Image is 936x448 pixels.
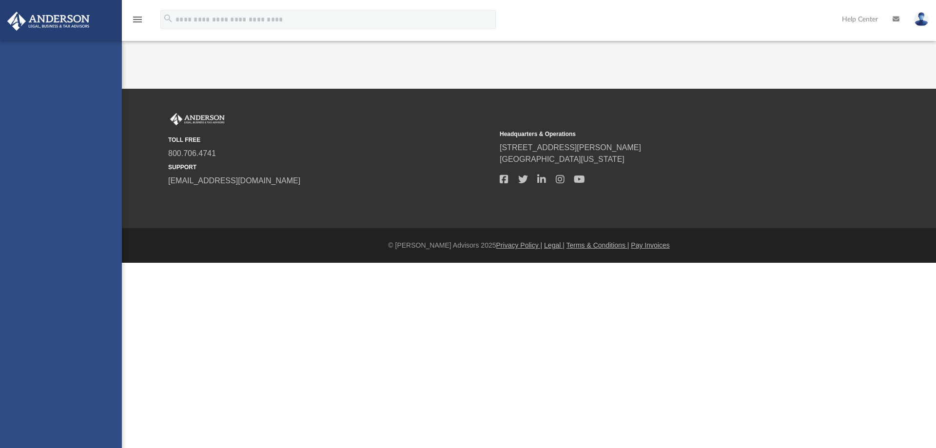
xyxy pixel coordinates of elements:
small: Headquarters & Operations [500,130,824,138]
a: Terms & Conditions | [566,241,629,249]
div: © [PERSON_NAME] Advisors 2025 [122,240,936,251]
a: Pay Invoices [631,241,669,249]
i: search [163,13,174,24]
a: [GEOGRAPHIC_DATA][US_STATE] [500,155,624,163]
a: menu [132,19,143,25]
a: Legal | [544,241,565,249]
img: User Pic [914,12,929,26]
img: Anderson Advisors Platinum Portal [168,113,227,126]
a: Privacy Policy | [496,241,543,249]
small: TOLL FREE [168,136,493,144]
a: 800.706.4741 [168,149,216,157]
a: [EMAIL_ADDRESS][DOMAIN_NAME] [168,176,300,185]
img: Anderson Advisors Platinum Portal [4,12,93,31]
small: SUPPORT [168,163,493,172]
a: [STREET_ADDRESS][PERSON_NAME] [500,143,641,152]
i: menu [132,14,143,25]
